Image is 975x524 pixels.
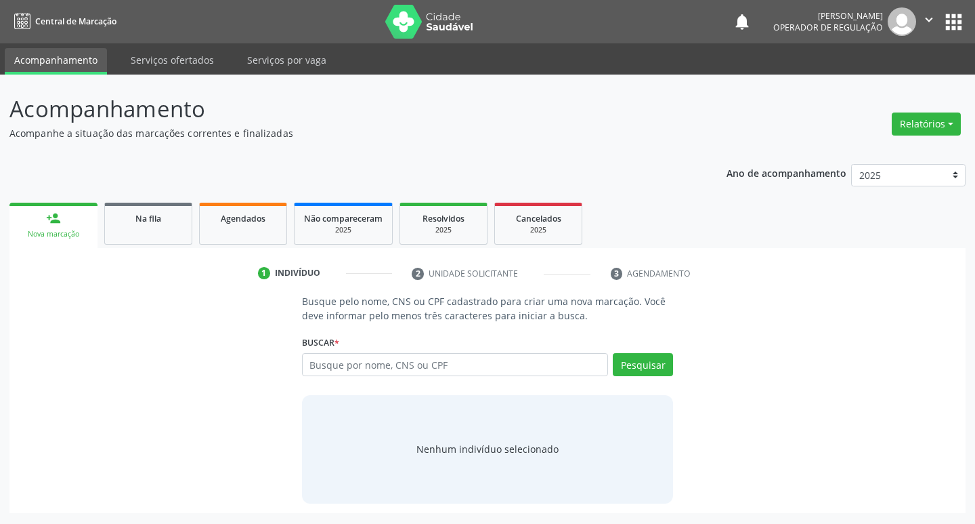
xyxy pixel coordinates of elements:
[504,225,572,235] div: 2025
[733,12,752,31] button: notifications
[773,10,883,22] div: [PERSON_NAME]
[135,213,161,224] span: Na fila
[302,353,609,376] input: Busque por nome, CNS ou CPF
[238,48,336,72] a: Serviços por vaga
[35,16,116,27] span: Central de Marcação
[416,442,559,456] div: Nenhum indivíduo selecionado
[275,267,320,279] div: Indivíduo
[302,294,674,323] p: Busque pelo nome, CNS ou CPF cadastrado para criar uma nova marcação. Você deve informar pelo men...
[727,164,846,181] p: Ano de acompanhamento
[221,213,265,224] span: Agendados
[422,213,464,224] span: Resolvidos
[302,332,339,353] label: Buscar
[892,113,961,136] button: Relatórios
[19,229,88,239] div: Nova marcação
[9,10,116,33] a: Central de Marcação
[888,7,916,36] img: img
[258,267,270,279] div: 1
[773,22,883,33] span: Operador de regulação
[916,7,942,36] button: 
[410,225,477,235] div: 2025
[9,126,678,140] p: Acompanhe a situação das marcações correntes e finalizadas
[304,225,383,235] div: 2025
[922,12,936,27] i: 
[942,10,966,34] button: apps
[613,353,673,376] button: Pesquisar
[5,48,107,75] a: Acompanhamento
[516,213,561,224] span: Cancelados
[9,92,678,126] p: Acompanhamento
[121,48,223,72] a: Serviços ofertados
[46,211,61,226] div: person_add
[304,213,383,224] span: Não compareceram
